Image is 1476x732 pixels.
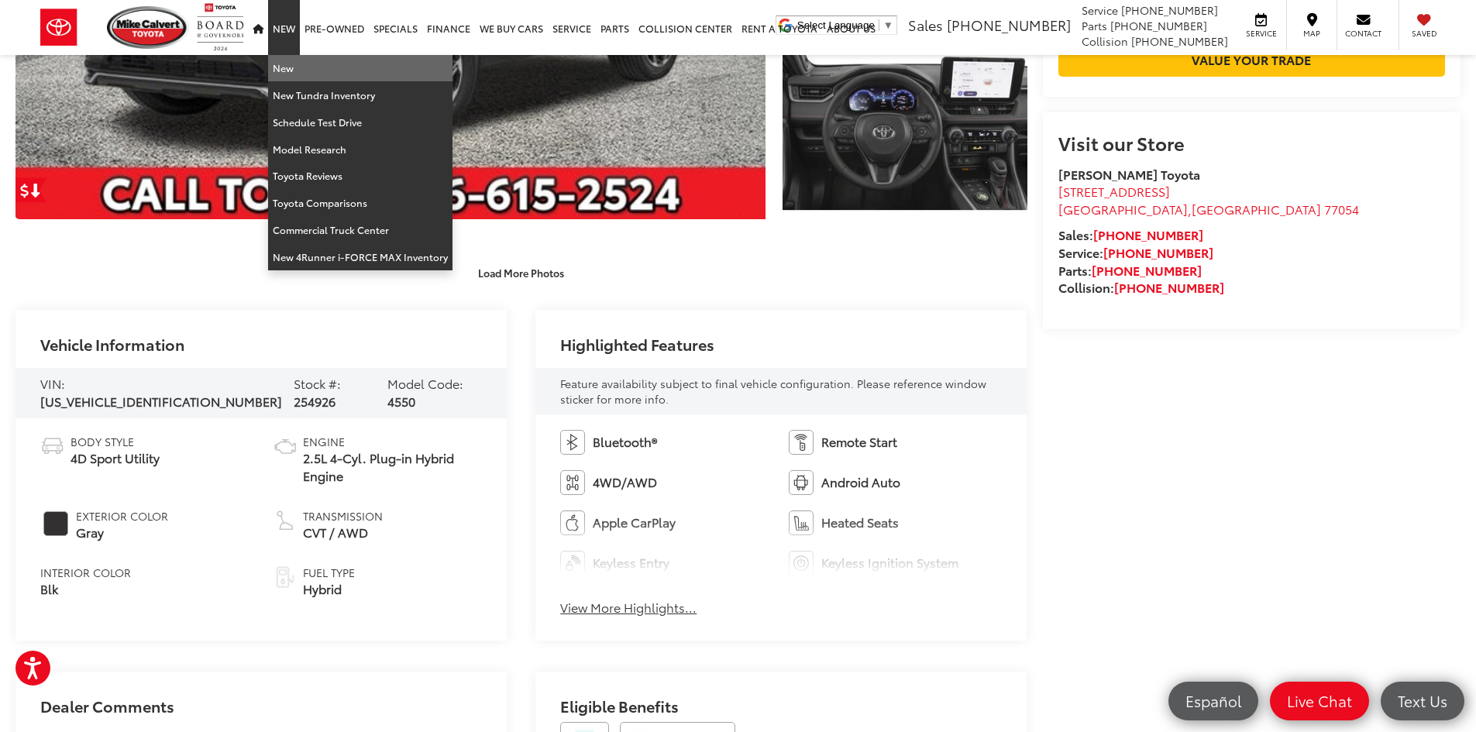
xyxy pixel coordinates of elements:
span: Text Us [1390,691,1455,710]
strong: Parts: [1058,261,1202,279]
a: [PHONE_NUMBER] [1093,225,1203,243]
img: Apple CarPlay [560,510,585,535]
span: Interior Color [40,565,131,580]
a: New [268,55,452,82]
h2: Eligible Benefits [560,697,1002,722]
span: 2.5L 4-Cyl. Plug-in Hybrid Engine [303,449,482,485]
span: Body Style [71,434,160,449]
span: 254926 [294,392,335,410]
img: Remote Start [789,430,814,455]
a: Schedule Test Drive [268,109,452,136]
span: Service [1244,28,1278,39]
a: Español [1168,682,1258,720]
a: Commercial Truck Center [268,217,452,244]
span: CVT / AWD [303,524,383,541]
button: View More Highlights... [560,599,697,617]
a: [STREET_ADDRESS] [GEOGRAPHIC_DATA],[GEOGRAPHIC_DATA] 77054 [1058,182,1359,218]
span: 77054 [1324,200,1359,218]
span: Collision [1082,33,1128,49]
span: [GEOGRAPHIC_DATA] [1058,200,1188,218]
button: Load More Photos [467,259,575,286]
strong: Sales: [1058,225,1203,243]
img: Heated Seats [789,510,814,535]
span: Parts [1082,18,1107,33]
span: 4550 [387,392,415,410]
span: Model Code: [387,374,463,392]
span: , [1058,200,1359,218]
img: 2025 Toyota RAV4 Plug-In Hybrid XSE [779,34,1029,222]
a: Toyota Comparisons [268,190,452,217]
span: Exterior Color [76,508,168,524]
img: Bluetooth® [560,430,585,455]
a: Expand Photo 3 [783,36,1027,220]
span: Live Chat [1279,691,1360,710]
span: [STREET_ADDRESS] [1058,182,1170,200]
a: Value Your Trade [1058,42,1445,77]
span: Map [1295,28,1329,39]
span: [PHONE_NUMBER] [947,15,1071,35]
h2: Dealer Comments [40,697,482,730]
span: 4D Sport Utility [71,449,160,467]
span: Sales [908,15,943,35]
span: Bluetooth® [593,433,657,451]
span: Android Auto [821,473,900,491]
span: VIN: [40,374,65,392]
span: 4WD/AWD [593,473,657,491]
h2: Visit our Store [1058,132,1445,153]
img: Android Auto [789,470,814,495]
span: Contact [1345,28,1381,39]
a: Toyota Reviews [268,163,452,190]
a: Get Price Drop Alert [15,177,46,202]
h2: Highlighted Features [560,335,714,352]
span: Gray [76,524,168,541]
span: #323031 [43,511,68,536]
strong: Service: [1058,243,1213,261]
span: Saved [1407,28,1441,39]
span: Engine [303,434,482,449]
a: New 4Runner i-FORCE MAX Inventory [268,244,452,270]
span: Feature availability subject to final vehicle configuration. Please reference window sticker for ... [560,376,986,407]
span: Remote Start [821,433,897,451]
span: Fuel Type [303,565,355,580]
span: Blk [40,580,131,598]
span: [PHONE_NUMBER] [1110,18,1207,33]
span: Español [1178,691,1249,710]
span: Service [1082,2,1118,18]
a: Model Research [268,136,452,163]
span: [GEOGRAPHIC_DATA] [1192,200,1321,218]
span: Hybrid [303,580,355,598]
strong: Collision: [1058,278,1224,296]
span: Transmission [303,508,383,524]
h2: Vehicle Information [40,335,184,352]
strong: [PERSON_NAME] Toyota [1058,165,1200,183]
a: [PHONE_NUMBER] [1103,243,1213,261]
a: [PHONE_NUMBER] [1114,278,1224,296]
img: 4WD/AWD [560,470,585,495]
span: [PHONE_NUMBER] [1131,33,1228,49]
span: Stock #: [294,374,341,392]
span: [US_VEHICLE_IDENTIFICATION_NUMBER] [40,392,282,410]
a: New Tundra Inventory [268,82,452,109]
span: [PHONE_NUMBER] [1121,2,1218,18]
span: ▼ [883,19,893,31]
a: Live Chat [1270,682,1369,720]
a: [PHONE_NUMBER] [1092,261,1202,279]
a: Text Us [1381,682,1464,720]
img: Mike Calvert Toyota [107,6,189,49]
